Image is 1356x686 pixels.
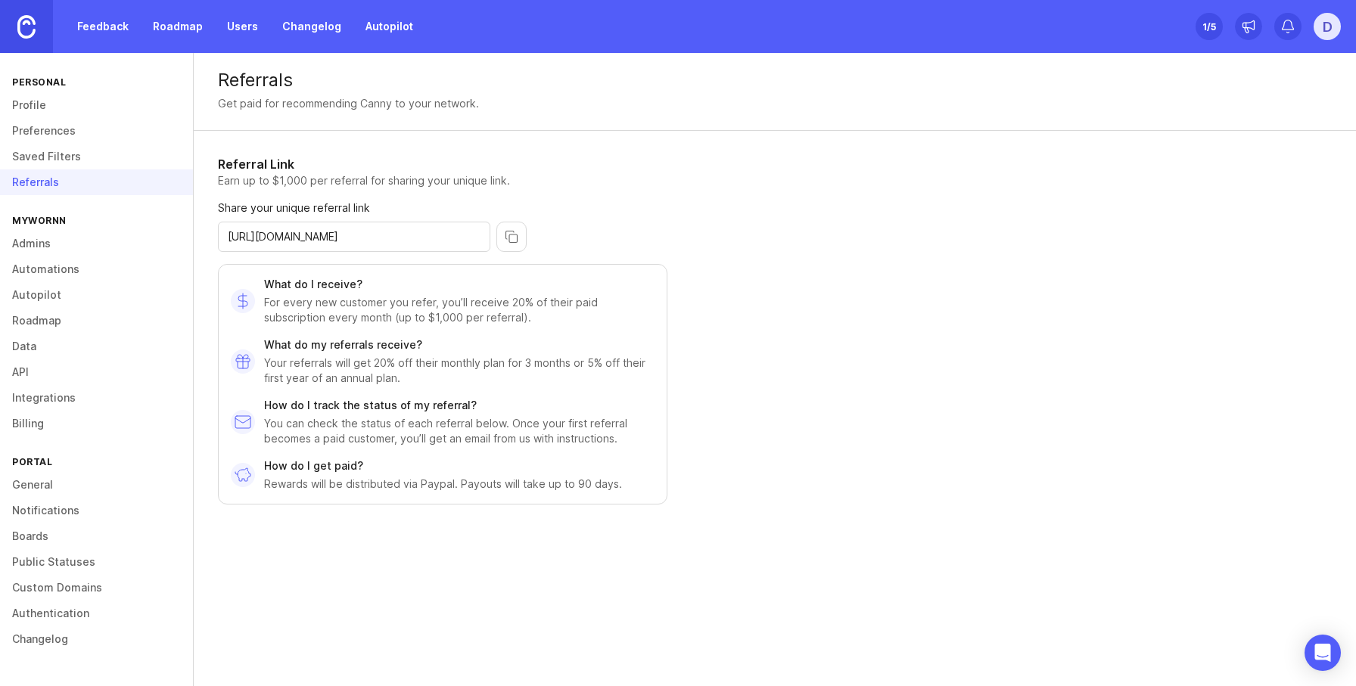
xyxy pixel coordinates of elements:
[264,458,622,473] p: How do I get paid?
[356,13,422,40] a: Autopilot
[218,155,667,173] h1: Referral Link
[144,13,212,40] a: Roadmap
[1314,13,1341,40] button: D
[68,13,138,40] a: Feedback
[218,95,479,112] div: Get paid for recommending Canny to your network.
[1202,16,1216,37] div: 1 /5
[218,200,667,216] p: Share your unique referral link
[273,13,350,40] a: Changelog
[1305,635,1341,671] div: Open Intercom Messenger
[218,13,267,40] a: Users
[218,173,667,188] p: Earn up to $1,000 per referral for sharing your unique link.
[218,71,1332,89] div: Referrals
[264,337,655,352] p: What do my referrals receive?
[264,476,622,492] p: Rewards will be distributed via Paypal. Payouts will take up to 90 days.
[264,355,655,386] p: Your referrals will get 20% off their monthly plan for 3 months or 5% off their first year of an ...
[264,416,655,446] p: You can check the status of each referral below. Once your first referral becomes a paid customer...
[496,222,527,252] button: copy icon
[264,295,655,325] p: For every new customer you refer, you’ll receive 20% of their paid subscription every month (up t...
[264,398,655,413] p: How do I track the status of my referral?
[1196,13,1223,40] button: 1/5
[264,277,655,292] p: What do I receive?
[17,15,36,39] img: Canny Home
